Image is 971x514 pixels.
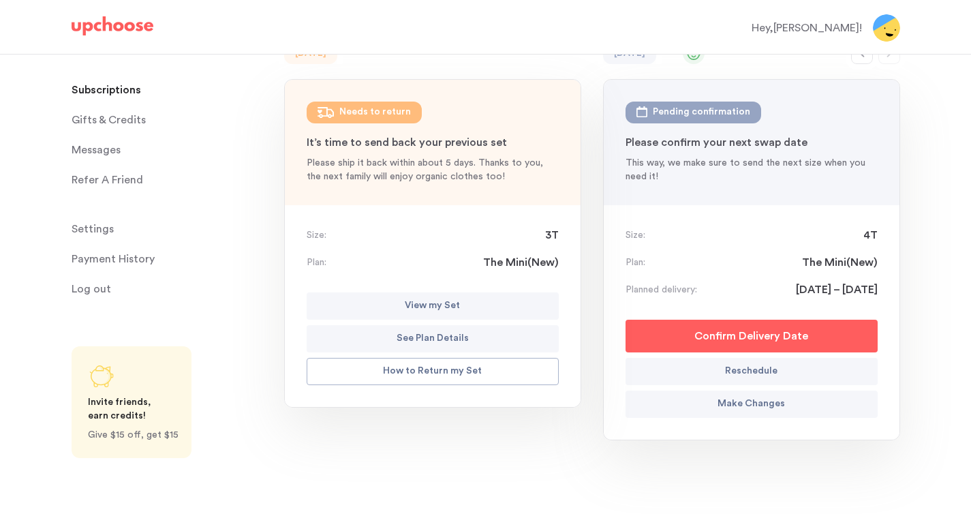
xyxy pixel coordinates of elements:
[72,275,268,303] a: Log out
[307,156,559,183] p: Please ship it back within about 5 days. Thanks to you, the next family will enjoy organic clothe...
[72,245,268,273] a: Payment History
[307,358,559,385] button: How to Return my Set
[72,106,268,134] a: Gifts & Credits
[72,215,114,243] span: Settings
[72,245,155,273] p: Payment History
[72,166,143,194] p: Refer A Friend
[72,76,141,104] p: Subscriptions
[72,76,268,104] a: Subscriptions
[545,227,559,243] span: 3T
[397,331,469,347] p: See Plan Details
[752,20,862,36] div: Hey, [PERSON_NAME] !
[307,134,559,151] p: It’s time to send back your previous set
[626,320,878,352] button: Confirm Delivery Date
[725,363,777,380] p: Reschedule
[653,104,750,121] div: Pending confirmation
[383,363,482,380] p: How to Return my Set
[307,292,559,320] button: View my Set
[307,228,326,242] p: Size:
[72,275,111,303] span: Log out
[72,106,146,134] span: Gifts & Credits
[72,16,153,42] a: UpChoose
[694,328,808,344] p: Confirm Delivery Date
[626,358,878,385] button: Reschedule
[405,298,460,314] p: View my Set
[72,166,268,194] a: Refer A Friend
[626,391,878,418] button: Make Changes
[626,256,645,269] p: Plan:
[72,215,268,243] a: Settings
[802,254,878,271] span: The Mini ( New )
[339,104,411,121] div: Needs to return
[626,283,697,297] p: Planned delivery:
[796,282,878,298] span: [DATE] – [DATE]
[626,134,878,151] p: Please confirm your next swap date
[72,136,121,164] span: Messages
[72,136,268,164] a: Messages
[718,396,785,412] p: Make Changes
[863,227,878,243] span: 4T
[72,16,153,35] img: UpChoose
[307,256,326,269] p: Plan:
[626,156,878,183] p: This way, we make sure to send the next size when you need it!
[307,325,559,352] button: See Plan Details
[626,228,645,242] p: Size:
[483,254,559,271] span: The Mini ( New )
[72,346,191,458] a: Share UpChoose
